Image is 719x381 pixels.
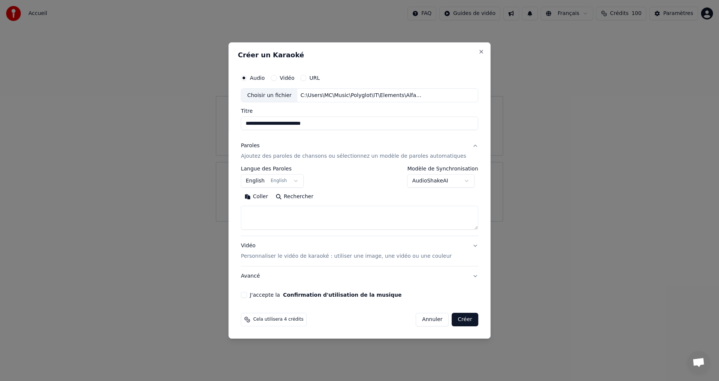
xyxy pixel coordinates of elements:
button: Avancé [241,266,478,286]
button: J'accepte la [283,292,402,297]
label: J'accepte la [250,292,401,297]
label: Titre [241,109,478,114]
button: Rechercher [272,191,317,203]
label: Modèle de Synchronisation [407,166,478,172]
div: ParolesAjoutez des paroles de chansons ou sélectionnez un modèle de paroles automatiques [241,166,478,236]
span: Cela utilisera 4 crédits [253,317,303,323]
div: C:\Users\MC\Music\Polyglot\IT\Elements\Alfabeto in Movimento (New14).mp3 [298,92,425,99]
label: Audio [250,75,265,81]
button: Annuler [416,313,449,326]
button: Coller [241,191,272,203]
button: Créer [452,313,478,326]
div: Paroles [241,142,260,150]
label: Vidéo [280,75,294,81]
p: Ajoutez des paroles de chansons ou sélectionnez un modèle de paroles automatiques [241,153,466,160]
button: VidéoPersonnaliser le vidéo de karaoké : utiliser une image, une vidéo ou une couleur [241,236,478,266]
label: Langue des Paroles [241,166,304,172]
p: Personnaliser le vidéo de karaoké : utiliser une image, une vidéo ou une couleur [241,253,452,260]
button: ParolesAjoutez des paroles de chansons ou sélectionnez un modèle de paroles automatiques [241,136,478,166]
h2: Créer un Karaoké [238,52,481,58]
div: Choisir un fichier [241,89,297,102]
label: URL [309,75,320,81]
div: Vidéo [241,242,452,260]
